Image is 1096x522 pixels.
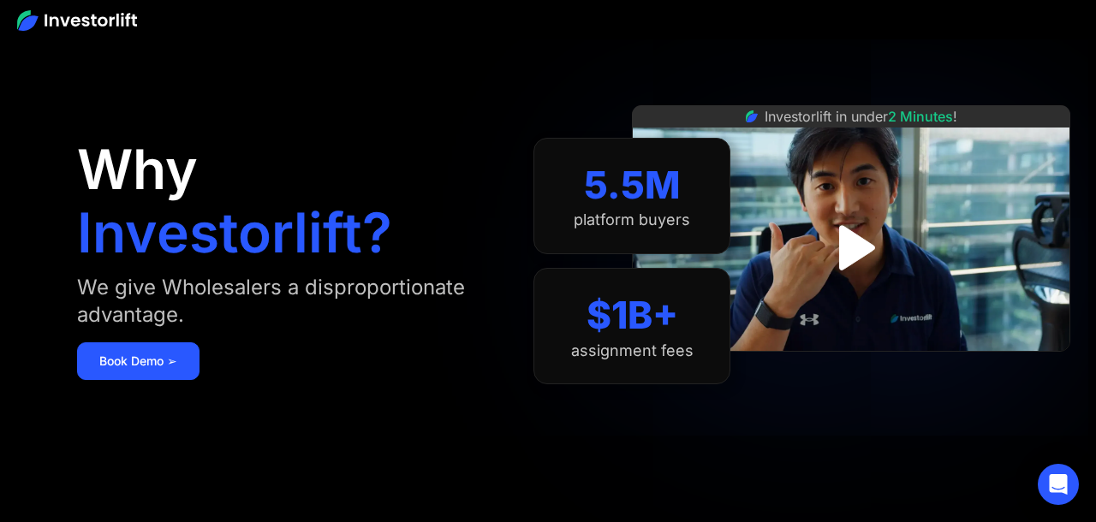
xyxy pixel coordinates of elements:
[77,205,392,260] h1: Investorlift?
[584,163,681,208] div: 5.5M
[77,142,198,197] h1: Why
[574,211,690,229] div: platform buyers
[571,341,694,360] div: assignment fees
[587,293,678,338] div: $1B+
[765,106,957,127] div: Investorlift in under !
[723,360,980,381] iframe: Customer reviews powered by Trustpilot
[77,342,200,380] a: Book Demo ➢
[1038,464,1079,505] div: Open Intercom Messenger
[813,210,890,286] a: open lightbox
[77,274,500,329] div: We give Wholesalers a disproportionate advantage.
[888,108,953,125] span: 2 Minutes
